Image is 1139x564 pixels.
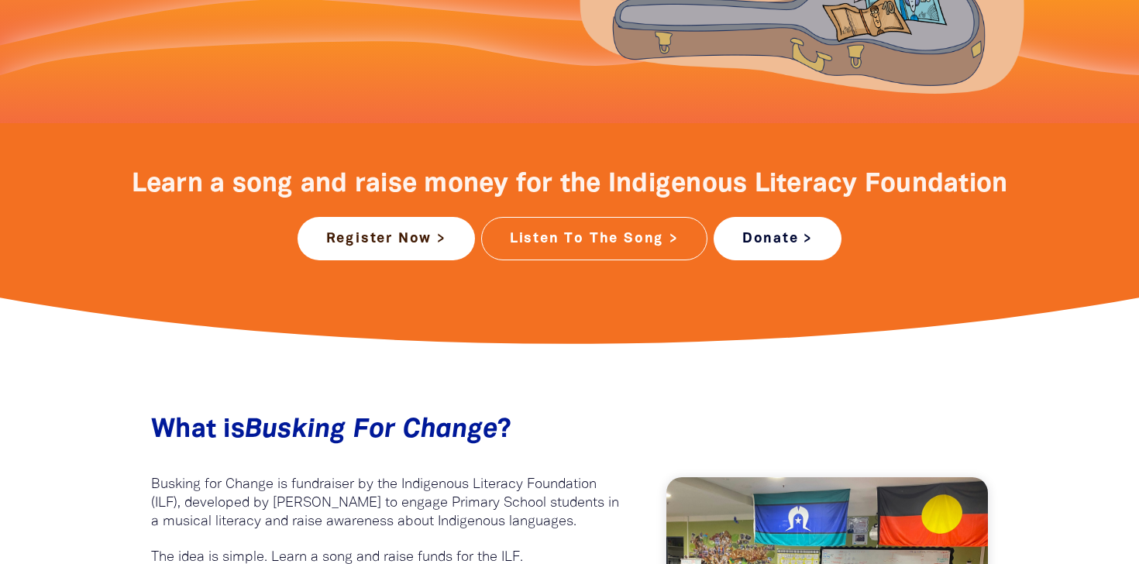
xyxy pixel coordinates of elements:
span: Learn a song and raise money for the Indigenous Literacy Foundation [132,173,1008,197]
p: Busking for Change is fundraiser by the Indigenous Literacy Foundation (ILF), developed by [PERSO... [151,476,620,531]
a: Donate > [714,217,841,260]
span: What is ? [151,418,512,442]
a: Register Now > [298,217,475,260]
a: Listen To The Song > [481,217,707,260]
em: Busking For Change [245,418,498,442]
